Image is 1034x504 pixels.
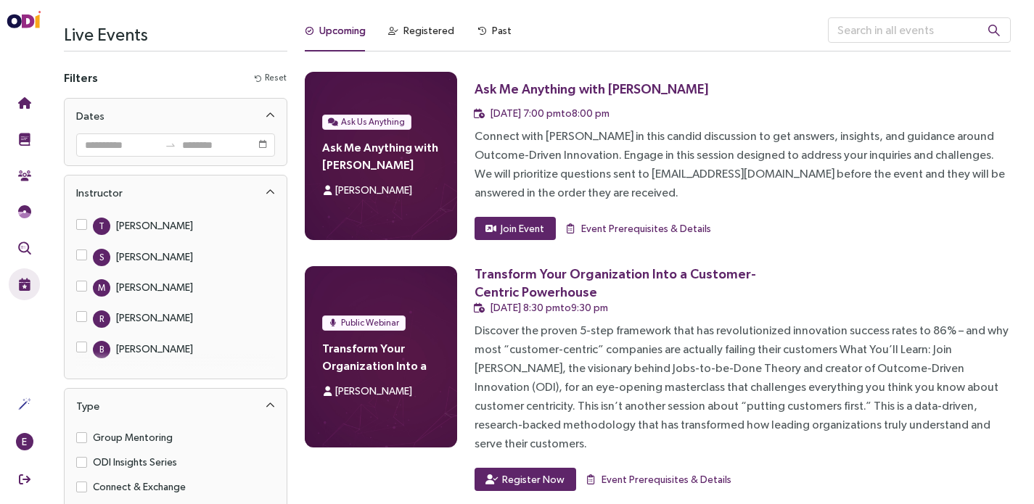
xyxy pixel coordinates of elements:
[116,279,193,295] div: [PERSON_NAME]
[475,217,556,240] button: Join Event
[116,310,193,326] div: [PERSON_NAME]
[18,133,31,146] img: Training
[98,279,105,297] span: M
[335,184,412,196] span: [PERSON_NAME]
[319,22,366,38] div: Upcoming
[491,302,608,313] span: [DATE] 8:30 pm to 9:30 pm
[165,139,176,151] span: swap-right
[87,454,183,470] span: ODI Insights Series
[18,169,31,182] img: Community
[99,249,104,266] span: S
[22,433,27,450] span: E
[9,232,40,264] button: Outcome Validation
[492,22,512,38] div: Past
[18,278,31,291] img: Live Events
[581,220,711,236] span: Event Prerequisites & Details
[988,24,1001,37] span: search
[165,139,176,151] span: to
[99,310,104,328] span: R
[116,218,193,234] div: [PERSON_NAME]
[9,196,40,228] button: Needs Framework
[76,107,104,125] div: Dates
[265,71,287,85] span: Reset
[341,315,399,330] span: Public Webinar
[322,339,440,374] h4: Transform Your Organization Into a Customer-Centric Powerhouse
[602,471,731,487] span: Event Prerequisites & Details
[491,107,610,119] span: [DATE] 7:00 pm to 8:00 pm
[65,175,287,210] div: Instructor
[18,397,31,410] img: Actions
[87,429,179,445] span: Group Mentoring
[475,127,1011,202] div: Connect with [PERSON_NAME] in this candid discussion to get answers, insights, and guidance aroun...
[828,17,1011,43] input: Search in all events
[116,249,193,265] div: [PERSON_NAME]
[403,22,454,38] div: Registered
[475,468,576,491] button: Register Now
[64,69,98,86] h4: Filters
[99,218,104,235] span: T
[9,426,40,458] button: E
[76,397,99,415] div: Type
[335,385,412,397] span: [PERSON_NAME]
[475,321,1011,453] div: Discover the proven 5-step framework that has revolutionized innovation success rates to 86% – an...
[99,341,104,358] span: B
[9,87,40,119] button: Home
[565,217,712,240] button: Event Prerequisites & Details
[9,123,40,155] button: Training
[76,184,123,202] div: Instructor
[18,205,31,218] img: JTBD Needs Framework
[475,265,790,301] div: Transform Your Organization Into a Customer-Centric Powerhouse
[585,468,732,491] button: Event Prerequisites & Details
[501,220,544,236] span: Join Event
[64,17,287,51] h3: Live Events
[254,70,287,86] button: Reset
[65,389,287,424] div: Type
[87,479,192,495] span: Connect & Exchange
[9,268,40,300] button: Live Events
[502,471,565,487] span: Register Now
[341,115,405,129] span: Ask Us Anything
[9,160,40,191] button: Community
[475,80,708,98] div: Ask Me Anything with [PERSON_NAME]
[116,341,193,357] div: [PERSON_NAME]
[9,463,40,495] button: Sign Out
[18,241,31,255] img: Outcome Validation
[9,388,40,420] button: Actions
[976,17,1012,43] button: search
[322,139,440,173] h4: Ask Me Anything with [PERSON_NAME]
[65,99,287,133] div: Dates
